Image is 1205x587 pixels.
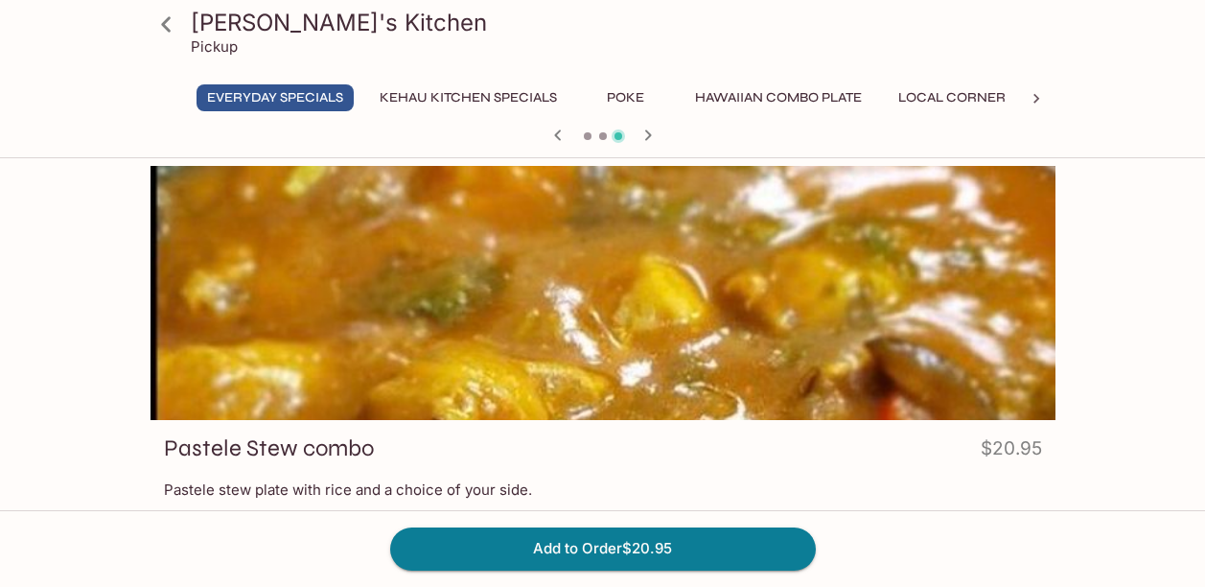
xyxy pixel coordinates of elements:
[981,434,1042,471] h4: $20.95
[583,84,669,111] button: Poke
[888,84,1016,111] button: Local Corner
[164,481,1042,499] p: Pastele stew plate with rice and a choice of your side.
[369,84,568,111] button: Kehau Kitchen Specials
[191,8,1048,37] h3: [PERSON_NAME]'s Kitchen
[191,37,238,56] p: Pickup
[164,434,374,463] h3: Pastele Stew combo
[684,84,872,111] button: Hawaiian Combo Plate
[390,528,816,570] button: Add to Order$20.95
[151,166,1055,420] div: Pastele Stew combo
[197,84,354,111] button: Everyday Specials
